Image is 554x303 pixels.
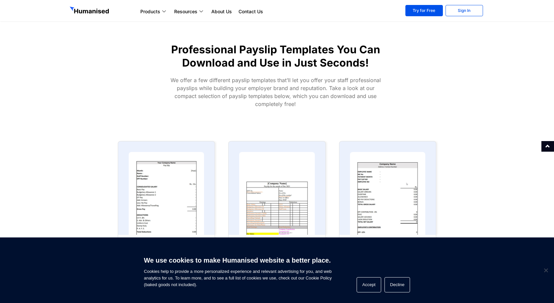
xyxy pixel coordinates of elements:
button: Accept [357,277,381,292]
a: Resources [171,8,208,16]
span: Cookies help to provide a more personalized experience and relevant advertising for you, and web ... [144,252,332,288]
img: payslip template [129,152,204,235]
button: Decline [384,277,410,292]
h1: Professional Payslip Templates You Can Download and Use in Just Seconds! [159,43,392,70]
h6: We use cookies to make Humanised website a better place. [144,256,332,265]
img: GetHumanised Logo [70,7,110,15]
a: Products [137,8,171,16]
a: Sign In [446,5,483,16]
img: payslip template [350,152,425,235]
img: payslip template [239,152,314,235]
a: Contact Us [235,8,266,16]
a: Try for Free [405,5,443,16]
p: We offer a few different payslip templates that’ll let you offer your staff professional payslips... [166,76,385,108]
span: Decline [542,267,549,274]
a: About Us [208,8,235,16]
